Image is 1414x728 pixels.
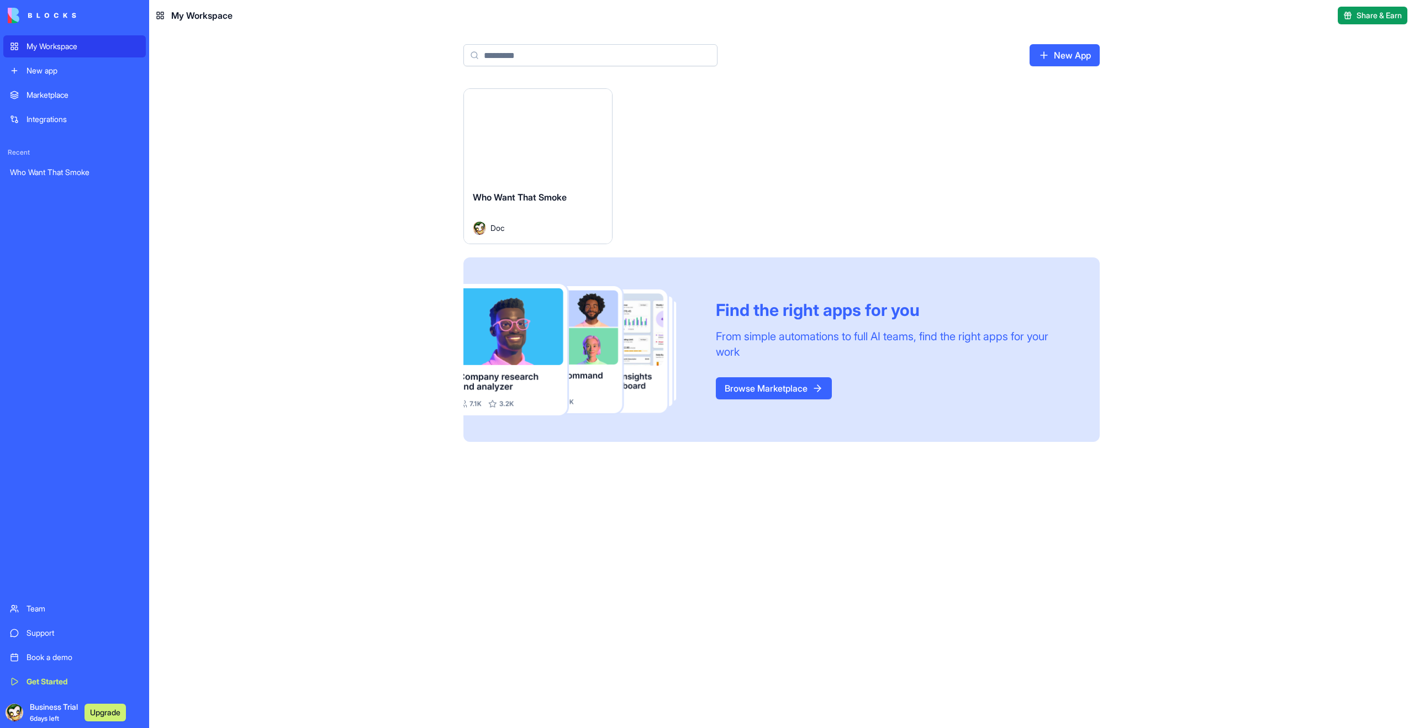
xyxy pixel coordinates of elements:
button: Share & Earn [1338,7,1407,24]
img: Frame_181_egmpey.png [463,284,698,416]
span: Recent [3,148,146,157]
a: Who Want That Smoke [3,161,146,183]
span: My Workspace [171,9,233,22]
a: Marketplace [3,84,146,106]
a: Get Started [3,671,146,693]
a: Team [3,598,146,620]
div: From simple automations to full AI teams, find the right apps for your work [716,329,1073,360]
div: Support [27,627,139,639]
a: Book a demo [3,646,146,668]
div: Get Started [27,676,139,687]
div: My Workspace [27,41,139,52]
a: My Workspace [3,35,146,57]
a: Support [3,622,146,644]
span: Who Want That Smoke [473,192,567,203]
a: Browse Marketplace [716,377,832,399]
div: New app [27,65,139,76]
img: logo [8,8,76,23]
span: Share & Earn [1357,10,1402,21]
img: Avatar [473,221,486,235]
div: Marketplace [27,89,139,101]
div: Find the right apps for you [716,300,1073,320]
button: Upgrade [85,704,126,721]
a: New app [3,60,146,82]
div: Book a demo [27,652,139,663]
div: Team [27,603,139,614]
a: New App [1030,44,1100,66]
div: Who Want That Smoke [10,167,139,178]
a: Integrations [3,108,146,130]
span: 6 days left [30,714,59,722]
span: Doc [490,222,504,234]
div: Integrations [27,114,139,125]
img: ACg8ocJvesCx5RmXF_oiO-aFNCNdiGeIqR4w3HmHaOhjHetzQYWZNWt7=s96-c [6,704,23,721]
span: Business Trial [30,701,78,724]
a: Who Want That SmokeAvatarDoc [463,88,613,244]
